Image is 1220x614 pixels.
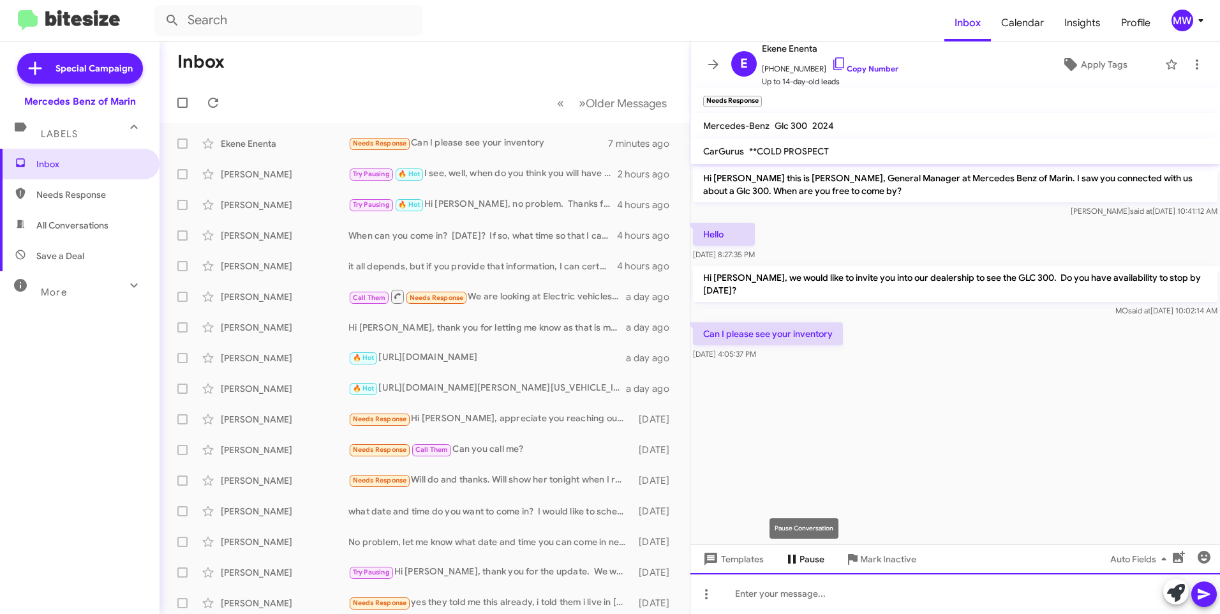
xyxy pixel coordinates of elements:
[617,260,680,273] div: 4 hours ago
[221,229,348,242] div: [PERSON_NAME]
[353,476,407,484] span: Needs Response
[154,5,422,36] input: Search
[762,41,898,56] span: Ekene Enenta
[348,473,633,488] div: Will do and thanks. Will show her tonight when I return home
[348,260,617,273] div: it all depends, but if you provide that information, I can certainly look into it and get back to...
[703,96,762,107] small: Needs Response
[398,170,420,178] span: 🔥 Hot
[348,197,617,212] div: Hi [PERSON_NAME], no problem. Thanks for letting me know
[348,565,633,580] div: Hi [PERSON_NAME], thank you for the update. We would be happy to assist you whenever you are ready.
[579,95,586,111] span: »
[835,548,926,571] button: Mark Inactive
[221,505,348,518] div: [PERSON_NAME]
[618,168,680,181] div: 2 hours ago
[626,382,680,395] div: a day ago
[353,200,390,209] span: Try Pausing
[353,415,407,423] span: Needs Response
[831,64,898,73] a: Copy Number
[348,442,633,457] div: Can you call me?
[633,535,680,548] div: [DATE]
[617,229,680,242] div: 4 hours ago
[221,382,348,395] div: [PERSON_NAME]
[549,90,572,116] button: Previous
[770,518,838,539] div: Pause Conversation
[221,168,348,181] div: [PERSON_NAME]
[608,137,680,150] div: 7 minutes ago
[1115,306,1217,315] span: MO [DATE] 10:02:14 AM
[410,294,464,302] span: Needs Response
[571,90,674,116] button: Next
[703,146,744,157] span: CarGurus
[693,250,755,259] span: [DATE] 8:27:35 PM
[348,167,618,181] div: I see, well, when do you think you will have time to come in? Let's schedule something and put ti...
[762,56,898,75] span: [PHONE_NUMBER]
[24,95,136,108] div: Mercedes Benz of Marin
[415,446,449,454] span: Call Them
[617,198,680,211] div: 4 hours ago
[944,4,991,41] a: Inbox
[221,198,348,211] div: [PERSON_NAME]
[221,352,348,364] div: [PERSON_NAME]
[353,568,390,576] span: Try Pausing
[1161,10,1206,31] button: MW
[775,120,807,131] span: Glc 300
[701,548,764,571] span: Templates
[774,548,835,571] button: Pause
[36,219,108,232] span: All Conversations
[690,548,774,571] button: Templates
[1110,548,1172,571] span: Auto Fields
[353,294,386,302] span: Call Them
[221,474,348,487] div: [PERSON_NAME]
[221,597,348,610] div: [PERSON_NAME]
[221,260,348,273] div: [PERSON_NAME]
[348,350,626,365] div: [URL][DOMAIN_NAME]
[762,75,898,88] span: Up to 14-day-old leads
[221,321,348,334] div: [PERSON_NAME]
[1172,10,1193,31] div: MW
[221,566,348,579] div: [PERSON_NAME]
[740,54,748,74] span: E
[1130,206,1152,216] span: said at
[348,136,608,151] div: Can I please see your inventory
[41,128,78,140] span: Labels
[348,535,633,548] div: No problem, let me know what date and time you can come in next week. I would like to schedule yo...
[221,413,348,426] div: [PERSON_NAME]
[693,349,756,359] span: [DATE] 4:05:37 PM
[991,4,1054,41] span: Calendar
[353,446,407,454] span: Needs Response
[1128,306,1150,315] span: said at
[41,287,67,298] span: More
[633,413,680,426] div: [DATE]
[36,250,84,262] span: Save a Deal
[557,95,564,111] span: «
[800,548,824,571] span: Pause
[633,566,680,579] div: [DATE]
[633,597,680,610] div: [DATE]
[36,188,145,201] span: Needs Response
[633,474,680,487] div: [DATE]
[348,321,626,334] div: Hi [PERSON_NAME], thank you for letting me know as that is most definitely not our standard. I wo...
[1111,4,1161,41] span: Profile
[348,505,633,518] div: what date and time do you want to come in? I would like to schedule you for an appointment. That ...
[633,505,680,518] div: [DATE]
[348,288,626,304] div: We are looking at Electric vehicles And we're curious if [PERSON_NAME] had something That got mor...
[1054,4,1111,41] a: Insights
[1100,548,1182,571] button: Auto Fields
[633,444,680,456] div: [DATE]
[177,52,225,72] h1: Inbox
[353,384,375,393] span: 🔥 Hot
[586,96,667,110] span: Older Messages
[860,548,916,571] span: Mark Inactive
[1029,53,1159,76] button: Apply Tags
[353,170,390,178] span: Try Pausing
[348,229,617,242] div: When can you come in? [DATE]? If so, what time so that I can pencil you in for an appointment
[626,290,680,303] div: a day ago
[749,146,829,157] span: **COLD PROSPECT
[693,322,843,345] p: Can I please see your inventory
[353,354,375,362] span: 🔥 Hot
[550,90,674,116] nav: Page navigation example
[693,223,755,246] p: Hello
[221,137,348,150] div: Ekene Enenta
